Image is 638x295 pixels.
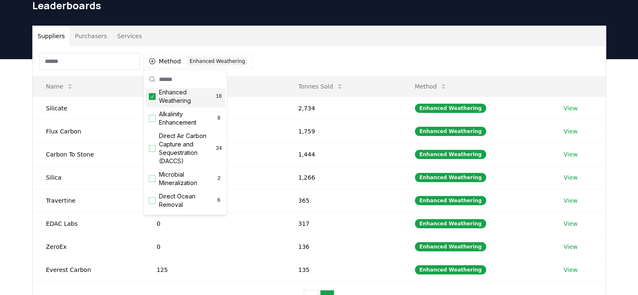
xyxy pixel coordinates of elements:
[415,265,487,274] div: Enhanced Weathering
[292,78,350,95] button: Tonnes Sold
[159,192,216,209] span: Direct Ocean Removal
[564,150,578,159] a: View
[415,242,487,251] div: Enhanced Weathering
[564,219,578,228] a: View
[159,132,216,165] span: Direct Air Carbon Capture and Sequestration (DACCS)
[143,258,285,281] td: 125
[33,143,143,166] td: Carbon To Stone
[216,175,222,182] span: 2
[564,104,578,112] a: View
[33,26,70,46] button: Suppliers
[415,219,487,228] div: Enhanced Weathering
[285,189,401,212] td: 365
[33,235,143,258] td: ZeroEx
[39,78,80,95] button: Name
[33,212,143,235] td: EDAC Labs
[285,97,401,120] td: 2,734
[285,143,401,166] td: 1,444
[216,197,222,204] span: 6
[143,235,285,258] td: 0
[285,212,401,235] td: 317
[33,120,143,143] td: Flux Carbon
[33,189,143,212] td: Travertine
[285,258,401,281] td: 135
[159,110,216,127] span: Alkalinity Enhancement
[408,78,454,95] button: Method
[159,170,216,187] span: Microbial Mineralization
[159,214,216,231] span: Surficial Mineralization
[415,196,487,205] div: Enhanced Weathering
[415,173,487,182] div: Enhanced Weathering
[564,173,578,182] a: View
[216,115,221,122] span: 8
[415,150,487,159] div: Enhanced Weathering
[415,104,487,113] div: Enhanced Weathering
[415,127,487,136] div: Enhanced Weathering
[33,97,143,120] td: Silicate
[187,57,247,66] div: Enhanced Weathering
[159,88,216,105] span: Enhanced Weathering
[112,26,147,46] button: Services
[143,55,253,68] button: MethodEnhanced Weathering
[33,166,143,189] td: Silica
[564,196,578,205] a: View
[564,243,578,251] a: View
[285,166,401,189] td: 1,266
[285,235,401,258] td: 136
[70,26,112,46] button: Purchasers
[33,258,143,281] td: Everest Carbon
[216,93,222,100] span: 18
[564,266,578,274] a: View
[216,145,221,152] span: 34
[143,212,285,235] td: 0
[564,127,578,136] a: View
[285,120,401,143] td: 1,759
